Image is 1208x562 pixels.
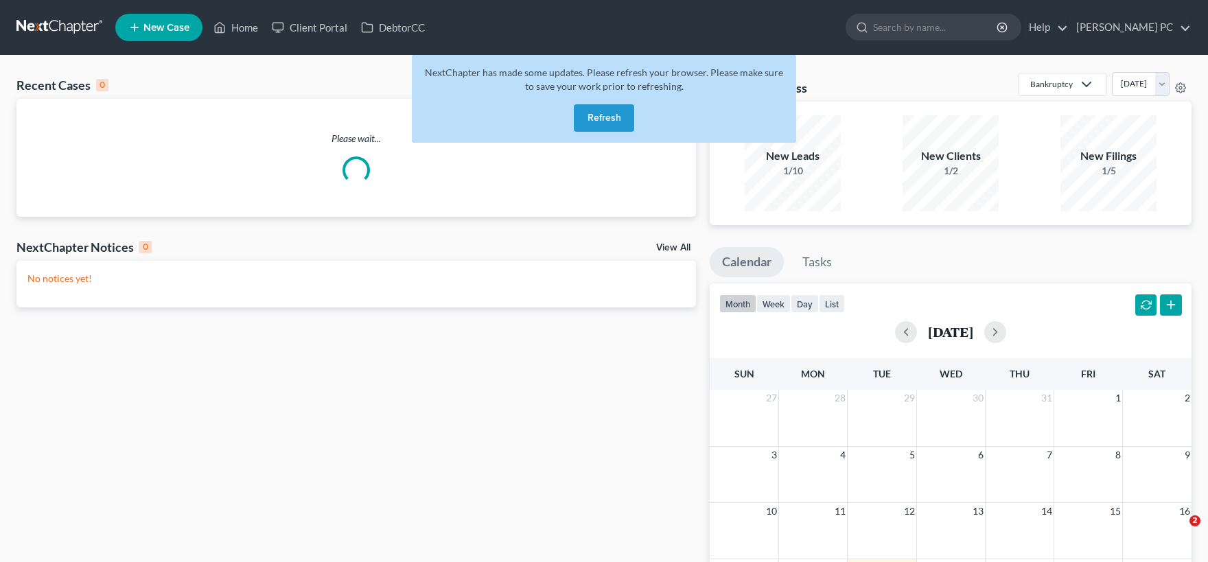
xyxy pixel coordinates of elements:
span: 12 [903,503,916,519]
span: 3 [770,447,778,463]
span: 2 [1189,515,1200,526]
iframe: Intercom live chat [1161,515,1194,548]
a: [PERSON_NAME] PC [1069,15,1191,40]
span: Thu [1010,368,1030,379]
span: 13 [971,503,985,519]
a: DebtorCC [354,15,432,40]
button: list [819,294,845,313]
h2: [DATE] [928,325,973,339]
button: Refresh [574,104,634,132]
span: 5 [908,447,916,463]
span: 11 [833,503,847,519]
input: Search by name... [873,14,999,40]
a: Calendar [710,247,784,277]
p: Please wait... [16,132,696,145]
span: 9 [1183,447,1192,463]
span: Wed [940,368,962,379]
span: Sun [734,368,754,379]
span: 27 [765,390,778,406]
span: 15 [1108,503,1122,519]
span: 30 [971,390,985,406]
span: 31 [1040,390,1054,406]
span: Fri [1081,368,1095,379]
span: 6 [977,447,985,463]
span: 4 [839,447,847,463]
span: NextChapter has made some updates. Please refresh your browser. Please make sure to save your wor... [425,67,783,92]
div: 1/2 [903,164,999,178]
span: New Case [143,23,189,33]
span: Sat [1148,368,1165,379]
button: week [756,294,791,313]
div: Recent Cases [16,77,108,93]
a: Help [1022,15,1068,40]
p: No notices yet! [27,272,685,285]
div: 0 [96,79,108,91]
button: month [719,294,756,313]
div: New Clients [903,148,999,164]
a: View All [656,243,690,253]
span: 8 [1114,447,1122,463]
span: Tue [873,368,891,379]
a: Home [207,15,265,40]
span: 29 [903,390,916,406]
span: 28 [833,390,847,406]
span: 1 [1114,390,1122,406]
div: 1/10 [745,164,841,178]
div: 0 [139,241,152,253]
div: NextChapter Notices [16,239,152,255]
div: 1/5 [1060,164,1157,178]
span: Mon [801,368,825,379]
span: 16 [1178,503,1192,519]
div: New Leads [745,148,841,164]
span: 2 [1183,390,1192,406]
a: Client Portal [265,15,354,40]
div: Bankruptcy [1030,78,1073,90]
button: day [791,294,819,313]
span: 14 [1040,503,1054,519]
span: 7 [1045,447,1054,463]
div: New Filings [1060,148,1157,164]
span: 10 [765,503,778,519]
a: Tasks [790,247,844,277]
